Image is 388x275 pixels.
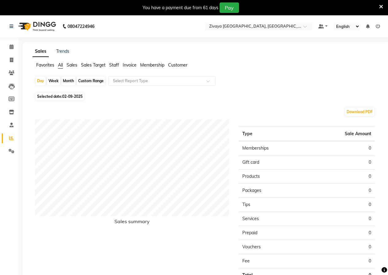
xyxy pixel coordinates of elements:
a: Sales [33,46,49,57]
th: Sale Amount [307,127,375,141]
td: 0 [307,141,375,155]
td: Fee [239,254,307,268]
img: logo [16,18,58,35]
td: 0 [307,254,375,268]
td: Vouchers [239,240,307,254]
span: All [58,62,63,68]
td: 0 [307,184,375,198]
td: Memberships [239,141,307,155]
h6: Sales summary [35,219,229,227]
div: Week [47,77,60,85]
div: Custom Range [77,77,105,85]
td: 0 [307,155,375,170]
td: 0 [307,226,375,240]
span: Sales Target [81,62,106,68]
div: Month [61,77,75,85]
span: Invoice [123,62,136,68]
button: Pay [220,2,239,13]
div: Day [36,77,46,85]
td: Packages [239,184,307,198]
td: 0 [307,212,375,226]
span: Customer [168,62,187,68]
td: 0 [307,240,375,254]
td: 0 [307,170,375,184]
b: 08047224946 [67,18,94,35]
span: Selected date: [36,93,84,100]
td: 0 [307,198,375,212]
td: Services [239,212,307,226]
td: Prepaid [239,226,307,240]
span: Staff [109,62,119,68]
td: Gift card [239,155,307,170]
span: Sales [67,62,77,68]
th: Type [239,127,307,141]
div: You have a payment due from 61 days [143,5,218,11]
td: Products [239,170,307,184]
button: Download PDF [345,108,374,116]
span: 02-09-2025 [62,94,83,99]
td: Tips [239,198,307,212]
a: Trends [56,48,69,54]
span: Membership [140,62,164,68]
span: Favorites [36,62,54,68]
